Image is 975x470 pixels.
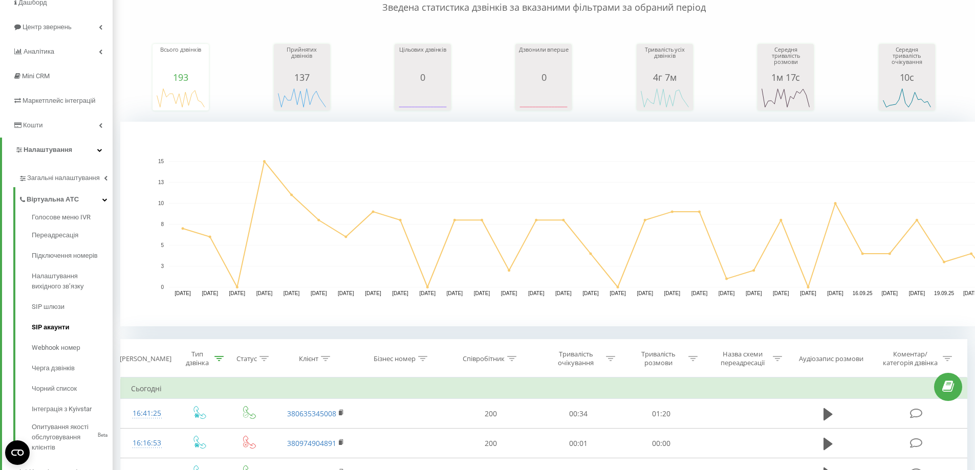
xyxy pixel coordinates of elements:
[23,23,72,31] span: Центр звернень
[32,302,64,312] span: SIP шлюзи
[183,350,212,367] div: Тип дзвінка
[287,409,336,418] a: 380635345008
[827,290,843,296] text: [DATE]
[158,180,164,185] text: 13
[131,404,163,423] div: 16:41:25
[131,433,163,453] div: 16:16:53
[610,290,626,296] text: [DATE]
[637,290,653,296] text: [DATE]
[447,290,463,296] text: [DATE]
[639,72,690,82] div: 4г 7м
[32,317,113,338] a: SIP акаунти
[528,290,545,296] text: [DATE]
[537,429,619,458] td: 00:01
[463,354,505,363] div: Співробітник
[620,399,702,429] td: 01:20
[24,146,72,153] span: Налаштування
[32,404,92,414] span: Інтеграція з Kyivstar
[161,242,164,248] text: 5
[311,290,327,296] text: [DATE]
[32,422,95,453] span: Опитування якості обслуговування клієнтів
[32,225,113,245] a: Переадресація
[32,212,91,222] span: Голосове меню IVR
[32,212,113,225] a: Голосове меню IVR
[32,251,98,261] span: Підключення номерів
[501,290,517,296] text: [DATE]
[474,290,490,296] text: [DATE]
[934,290,954,296] text: 19.09.25
[32,245,113,266] a: Підключення номерів
[276,82,328,113] svg: A chart.
[27,194,79,205] span: Віртуальна АТС
[284,290,300,296] text: [DATE]
[881,72,933,82] div: 10с
[881,82,933,113] svg: A chart.
[746,290,762,296] text: [DATE]
[760,82,811,113] svg: A chart.
[24,48,54,55] span: Аналiтика
[518,82,569,113] svg: A chart.
[716,350,770,367] div: Назва схеми переадресації
[397,47,448,72] div: Цільових дзвінків
[236,354,257,363] div: Статус
[631,350,686,367] div: Тривалість розмови
[121,378,967,399] td: Сьогодні
[2,138,113,162] a: Налаштування
[202,290,218,296] text: [DATE]
[518,72,569,82] div: 0
[256,290,273,296] text: [DATE]
[32,271,107,292] span: Налаштування вихідного зв’язку
[620,429,702,458] td: 00:00
[32,230,78,240] span: Переадресація
[760,47,811,72] div: Середня тривалість розмови
[537,399,619,429] td: 00:34
[639,47,690,72] div: Тривалість усіх дзвінків
[161,221,164,227] text: 8
[276,72,328,82] div: 137
[155,82,206,113] svg: A chart.
[161,284,164,290] text: 0
[444,429,537,458] td: 200
[276,47,328,72] div: Прийнятих дзвінків
[419,290,436,296] text: [DATE]
[397,72,448,82] div: 0
[32,378,113,399] a: Чорний список
[691,290,708,296] text: [DATE]
[22,72,50,80] span: Mini CRM
[23,97,96,104] span: Маркетплейс інтеграцій
[397,82,448,113] svg: A chart.
[773,290,789,296] text: [DATE]
[374,354,416,363] div: Бізнес номер
[799,354,863,363] div: Аудіозапис розмови
[32,322,69,332] span: SIP акаунти
[32,399,113,419] a: Інтеграція з Kyivstar
[909,290,925,296] text: [DATE]
[800,290,816,296] text: [DATE]
[444,399,537,429] td: 200
[161,263,164,269] text: 3
[760,72,811,82] div: 1м 17с
[664,290,681,296] text: [DATE]
[155,47,206,72] div: Всього дзвінків
[555,290,572,296] text: [DATE]
[229,290,246,296] text: [DATE]
[27,173,100,183] span: Загальні налаштування
[882,290,898,296] text: [DATE]
[155,72,206,82] div: 193
[639,82,690,113] svg: A chart.
[287,438,336,448] a: 380974904891
[719,290,735,296] text: [DATE]
[32,358,113,378] a: Черга дзвінків
[338,290,354,296] text: [DATE]
[32,338,113,358] a: Webhook номер
[880,350,940,367] div: Коментар/категорія дзвінка
[32,297,113,317] a: SIP шлюзи
[299,354,318,363] div: Клієнт
[158,159,164,164] text: 15
[32,419,113,453] a: Опитування якості обслуговування клієнтівBeta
